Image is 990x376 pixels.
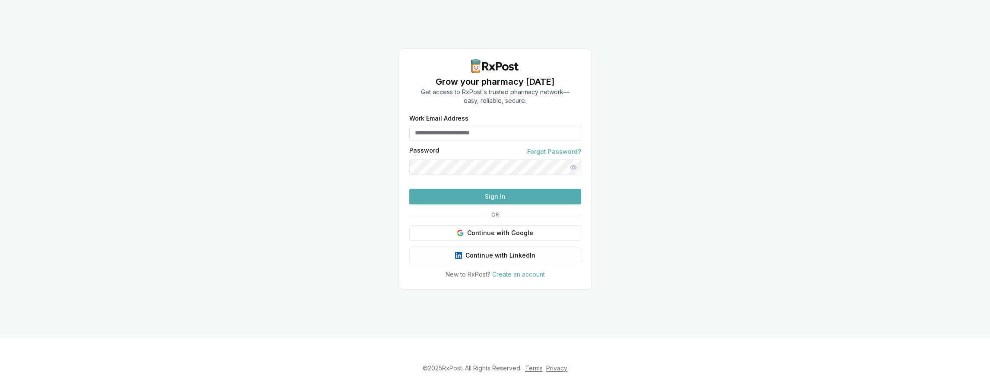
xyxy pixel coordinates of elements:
[488,211,503,218] span: OR
[468,59,523,73] img: RxPost Logo
[421,76,569,88] h1: Grow your pharmacy [DATE]
[457,229,464,236] img: Google
[527,147,581,156] a: Forgot Password?
[421,88,569,105] p: Get access to RxPost's trusted pharmacy network— easy, reliable, secure.
[409,248,581,263] button: Continue with LinkedIn
[546,364,567,372] a: Privacy
[409,147,439,156] label: Password
[409,115,581,121] label: Work Email Address
[409,225,581,241] button: Continue with Google
[566,159,581,175] button: Show password
[409,189,581,204] button: Sign In
[455,252,462,259] img: LinkedIn
[525,364,543,372] a: Terms
[446,271,490,278] span: New to RxPost?
[492,271,545,278] a: Create an account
